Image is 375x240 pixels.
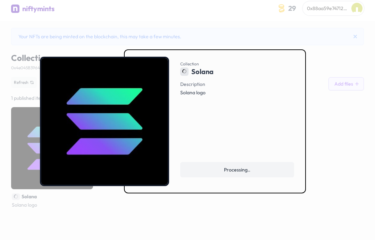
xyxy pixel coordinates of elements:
span: Collection [180,61,294,67]
span: Description [180,81,294,88]
span: Processing.. [224,166,250,173]
span: Solana [191,67,214,77]
img: Solana [40,57,169,186]
span: Solana logo [180,89,206,96]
